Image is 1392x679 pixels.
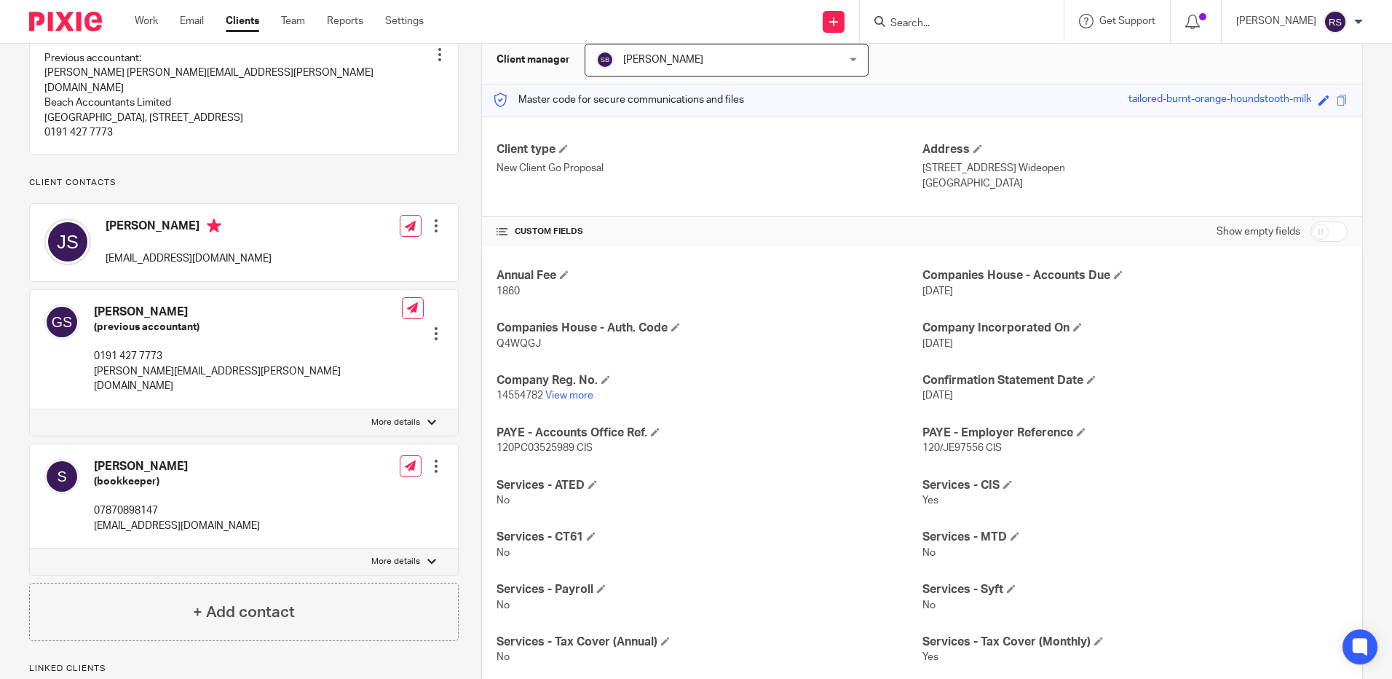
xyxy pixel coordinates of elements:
p: [STREET_ADDRESS] Wideopen [922,161,1348,176]
h4: Services - CIS [922,478,1348,493]
h4: [PERSON_NAME] [94,305,402,320]
p: Linked clients [29,663,459,675]
a: Reports [327,14,363,28]
span: No [922,548,936,558]
span: 120PC03525989 CIS [497,443,593,453]
img: svg%3E [44,219,91,265]
a: Email [180,14,204,28]
p: [EMAIL_ADDRESS][DOMAIN_NAME] [94,519,260,533]
h4: PAYE - Accounts Office Ref. [497,425,922,441]
p: [PERSON_NAME][EMAIL_ADDRESS][PERSON_NAME][DOMAIN_NAME] [94,364,402,394]
img: svg%3E [44,459,79,494]
p: New Client Go Proposal [497,161,922,176]
span: No [497,548,510,558]
a: View more [545,390,593,401]
p: Master code for secure communications and files [493,93,744,107]
h4: Companies House - Accounts Due [922,268,1348,283]
span: [DATE] [922,286,953,297]
span: Yes [922,652,938,662]
h4: Confirmation Statement Date [922,373,1348,388]
span: [DATE] [922,339,953,349]
span: No [497,600,510,611]
h4: + Add contact [193,601,295,624]
h4: [PERSON_NAME] [106,219,272,237]
span: 14554782 [497,390,543,401]
p: 07870898147 [94,503,260,518]
h4: Company Reg. No. [497,373,922,388]
p: [PERSON_NAME] [1236,14,1316,28]
span: No [497,495,510,506]
img: svg%3E [44,305,79,339]
h4: PAYE - Employer Reference [922,425,1348,441]
span: [PERSON_NAME] [623,55,703,65]
span: No [922,600,936,611]
img: svg%3E [1324,10,1347,34]
h4: Companies House - Auth. Code [497,321,922,336]
span: [DATE] [922,390,953,401]
h4: Services - Payroll [497,582,922,597]
div: tailored-burnt-orange-houndstooth-milk [1128,92,1311,109]
h4: [PERSON_NAME] [94,459,260,474]
h3: Client manager [497,52,570,67]
span: No [497,652,510,662]
h4: Services - Tax Cover (Annual) [497,635,922,650]
span: 1860 [497,286,520,297]
h4: Client type [497,142,922,157]
input: Search [889,17,1020,31]
h4: Address [922,142,1348,157]
p: More details [371,556,420,568]
img: svg%3E [596,51,614,68]
span: Get Support [1099,16,1155,26]
h4: Services - ATED [497,478,922,493]
a: Team [281,14,305,28]
h4: Services - MTD [922,530,1348,545]
p: More details [371,417,420,428]
h4: Company Incorporated On [922,321,1348,336]
a: Settings [385,14,424,28]
p: Client contacts [29,177,459,189]
h4: CUSTOM FIELDS [497,226,922,238]
a: Clients [226,14,259,28]
p: [EMAIL_ADDRESS][DOMAIN_NAME] [106,251,272,266]
p: 0191 427 7773 [94,349,402,364]
h4: Services - CT61 [497,530,922,545]
h4: Services - Syft [922,582,1348,597]
label: Show empty fields [1217,224,1300,239]
a: Work [135,14,158,28]
h4: Services - Tax Cover (Monthly) [922,635,1348,650]
p: [GEOGRAPHIC_DATA] [922,176,1348,191]
img: Pixie [29,12,102,31]
span: Q4WQGJ [497,339,541,349]
i: Primary [207,219,221,233]
span: Yes [922,495,938,506]
h5: (bookkeeper) [94,474,260,489]
h4: Annual Fee [497,268,922,283]
span: 120/JE97556 CIS [922,443,1002,453]
h5: (previous accountant) [94,320,402,334]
